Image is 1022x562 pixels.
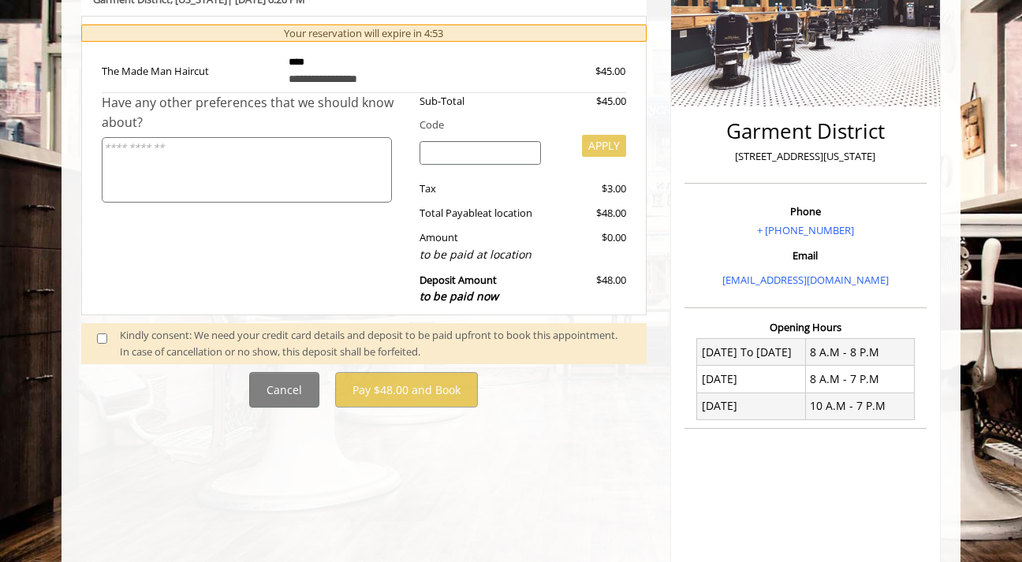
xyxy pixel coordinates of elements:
h2: Garment District [688,120,923,143]
td: 8 A.M - 7 P.M [805,366,914,393]
div: $48.00 [553,205,625,221]
h3: Email [688,250,923,261]
td: [DATE] [697,366,806,393]
h3: Opening Hours [684,322,927,333]
td: The Made Man Haircut [102,47,277,93]
div: Sub-Total [408,93,554,110]
div: Tax [408,181,554,197]
td: 10 A.M - 7 P.M [805,393,914,419]
button: APPLY [582,135,626,157]
span: to be paid now [420,288,498,303]
td: [DATE] To [DATE] [697,339,806,366]
div: Code [408,117,626,133]
div: $45.00 [539,63,625,80]
div: $45.00 [553,93,625,110]
div: Amount [408,229,554,263]
div: Your reservation will expire in 4:53 [81,24,647,42]
button: Pay $48.00 and Book [335,372,478,408]
div: to be paid at location [420,246,542,263]
td: [DATE] [697,393,806,419]
a: + [PHONE_NUMBER] [757,223,854,237]
button: Cancel [249,372,319,408]
div: $3.00 [553,181,625,197]
div: Have any other preferences that we should know about? [102,93,408,133]
div: Total Payable [408,205,554,221]
div: Kindly consent: We need your credit card details and deposit to be paid upfront to book this appo... [120,327,631,360]
td: 8 A.M - 8 P.M [805,339,914,366]
div: $48.00 [553,272,625,306]
p: [STREET_ADDRESS][US_STATE] [688,148,923,165]
a: [EMAIL_ADDRESS][DOMAIN_NAME] [722,273,889,287]
h3: Phone [688,206,923,217]
span: at location [483,206,532,220]
span: S [140,30,146,44]
div: $0.00 [553,229,625,263]
b: Deposit Amount [420,273,498,304]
